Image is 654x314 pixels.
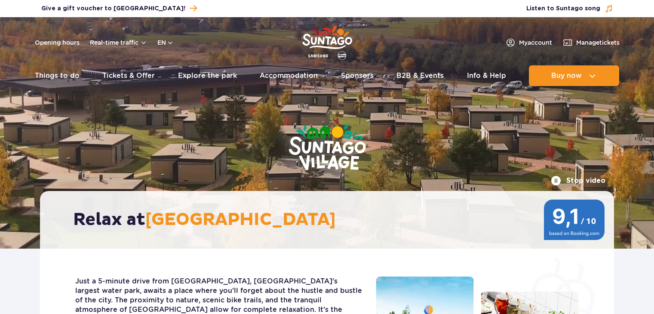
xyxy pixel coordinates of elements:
[551,175,605,186] button: Stop video
[302,22,352,61] a: Park of Poland
[35,65,80,86] a: Things to do
[90,39,147,46] button: Real-time traffic
[467,65,506,86] a: Info & Help
[178,65,237,86] a: Explore the park
[526,4,613,13] button: Listen to Suntago song
[35,38,80,47] a: Opening hours
[254,90,400,206] img: Suntago Village
[562,37,620,48] a: Managetickets
[576,38,620,47] span: Manage tickets
[519,38,552,47] span: My account
[260,65,318,86] a: Accommodation
[341,65,374,86] a: Sponsors
[551,72,582,80] span: Buy now
[41,3,197,14] a: Give a gift voucher to [GEOGRAPHIC_DATA]!
[526,4,600,13] span: Listen to Suntago song
[396,65,444,86] a: B2B & Events
[529,65,619,86] button: Buy now
[102,65,155,86] a: Tickets & Offer
[543,200,605,240] img: 9,1/10 wg ocen z Booking.com
[145,209,336,231] span: [GEOGRAPHIC_DATA]
[73,209,590,231] h2: Relax at
[505,37,552,48] a: Myaccount
[157,38,174,47] button: en
[41,4,185,13] span: Give a gift voucher to [GEOGRAPHIC_DATA]!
